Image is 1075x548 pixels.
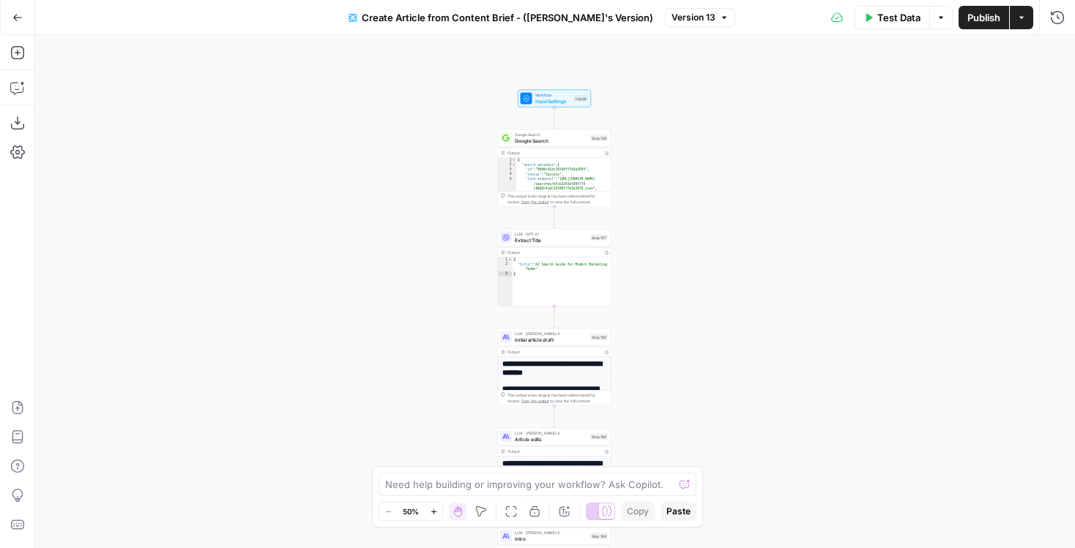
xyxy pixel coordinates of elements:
div: Output [507,448,600,454]
div: Output [507,249,600,255]
span: Input Settings [535,97,572,105]
g: Edge from step_159 to step_160 [554,406,556,427]
span: LLM · [PERSON_NAME] 4 [515,530,587,536]
div: 5 [498,177,516,192]
span: Test Data [877,10,920,25]
div: Step 107 [590,234,608,241]
span: Copy the output [521,200,549,204]
div: This output is too large & has been abbreviated for review. to view the full content. [507,392,608,404]
div: Step 160 [590,433,608,440]
div: 2 [498,262,513,271]
span: Extract Title [515,236,587,244]
g: Edge from start to step_139 [554,108,556,129]
g: Edge from step_139 to step_107 [554,207,556,228]
span: Google Search [515,137,587,144]
span: Paste [666,505,691,518]
span: Google Search [515,132,587,138]
button: Paste [661,502,696,521]
div: This output is too large & has been abbreviated for review. to view the full content. [507,193,608,205]
div: Output [507,150,600,156]
span: Version 13 [672,11,715,24]
button: Version 13 [665,8,735,27]
span: LLM · [PERSON_NAME] 4 [515,331,587,337]
span: Copy [627,505,649,518]
button: Create Article from Content Brief - ([PERSON_NAME]'s Version) [340,6,662,29]
span: LLM · GPT-4.1 [515,231,587,237]
button: Test Data [855,6,929,29]
div: WorkflowInput SettingsInputs [498,90,611,108]
span: Copy the output [521,399,549,403]
div: Inputs [574,95,588,102]
span: Create Article from Content Brief - ([PERSON_NAME]'s Version) [362,10,653,25]
button: Copy [621,502,655,521]
div: Step 139 [590,135,608,141]
div: 4 [498,172,516,177]
div: 3 [498,168,516,173]
span: 50% [403,506,419,517]
div: LLM · GPT-4.1Extract TitleStep 107Output{ "title":"AI Search Guide for Modern Marketing Teams"} [498,229,611,307]
g: Edge from step_107 to step_159 [554,307,556,328]
span: Publish [967,10,1000,25]
div: Step 164 [590,533,609,539]
span: LLM · [PERSON_NAME] 4 [515,430,587,436]
span: Workflow [535,92,572,98]
div: 1 [498,158,516,163]
span: Toggle code folding, rows 1 through 3 [508,258,513,263]
button: Publish [959,6,1009,29]
div: Output [507,349,600,355]
span: Article edits [515,435,587,443]
div: 3 [498,271,513,277]
span: Toggle code folding, rows 1 through 224 [512,158,516,163]
span: Intro [515,535,587,542]
div: Google SearchGoogle SearchStep 139Output{ "search_metadata":{ "id":"68d6c41dc20348ff7e3a3935", "s... [498,130,611,207]
div: 2 [498,162,516,168]
span: Toggle code folding, rows 2 through 12 [512,162,516,168]
div: 1 [498,258,513,263]
span: Initial article draft [515,336,587,343]
div: Step 159 [590,334,608,340]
